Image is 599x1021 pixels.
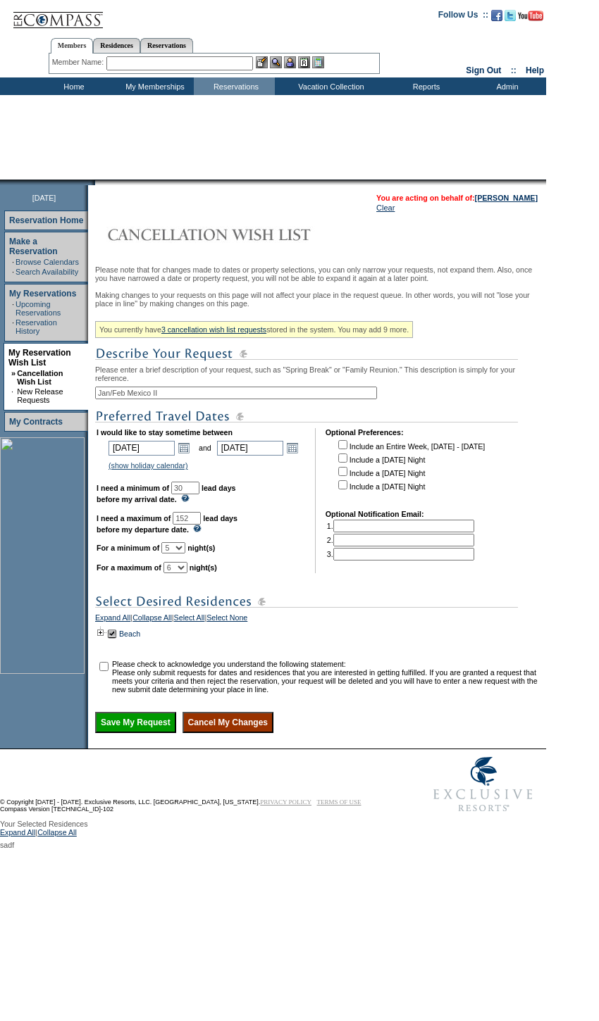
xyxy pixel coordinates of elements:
a: PRIVACY POLICY [260,798,311,806]
td: · [11,387,16,404]
a: Become our fan on Facebook [491,14,502,23]
a: Beach [119,629,140,638]
a: My Reservations [9,289,76,299]
input: Cancel My Changes [183,712,273,733]
td: Include an Entire Week, [DATE] - [DATE] Include a [DATE] Night Include a [DATE] Night Include a [... [335,438,485,500]
td: Reservations [194,77,275,95]
a: Select None [206,613,247,626]
img: questionMark_lightBlue.gif [193,525,202,532]
td: · [12,268,14,276]
td: Home [32,77,113,95]
a: Select All [174,613,205,626]
img: b_calculator.gif [312,56,324,68]
a: Sign Out [466,65,501,75]
img: questionMark_lightBlue.gif [181,494,190,502]
span: You are acting on behalf of: [376,194,538,202]
img: b_edit.gif [256,56,268,68]
a: [PERSON_NAME] [475,194,538,202]
img: Subscribe to our YouTube Channel [518,11,543,21]
b: lead days before my arrival date. [97,484,236,503]
a: Residences [93,38,140,53]
a: Collapse All [37,828,77,841]
img: Follow us on Twitter [505,10,516,21]
b: For a maximum of [97,563,161,572]
a: Make a Reservation [9,237,58,256]
td: My Memberships [113,77,194,95]
a: New Release Requests [17,387,63,404]
input: Date format: M/D/Y. Shortcut keys: [T] for Today. [UP] or [.] for Next Day. [DOWN] or [,] for Pre... [109,441,175,456]
img: Become our fan on Facebook [491,10,502,21]
img: Cancellation Wish List [95,220,377,249]
div: Member Name: [52,56,106,68]
img: blank.gif [95,180,97,185]
a: Reservation Home [9,215,83,225]
td: Reports [384,77,465,95]
img: Exclusive Resorts [420,749,546,820]
td: · [12,300,14,317]
td: 1. [327,520,474,532]
a: Open the calendar popup. [285,440,300,456]
input: Date format: M/D/Y. Shortcut keys: [T] for Today. [UP] or [.] for Next Day. [DOWN] or [,] for Pre... [217,441,283,456]
td: 2. [327,534,474,546]
td: Follow Us :: [438,8,488,25]
a: Members [51,38,94,54]
b: » [11,369,16,377]
a: Reservations [140,38,193,53]
a: Follow us on Twitter [505,14,516,23]
b: Optional Notification Email: [326,510,424,518]
b: I would like to stay sometime between [97,428,233,437]
td: Please check to acknowledge you understand the following statement: Please only submit requests f... [112,660,541,694]
b: night(s) [190,563,217,572]
span: [DATE] [32,194,56,202]
a: My Reservation Wish List [8,348,71,368]
b: night(s) [187,544,215,552]
td: Vacation Collection [275,77,384,95]
img: View [270,56,282,68]
a: Search Availability [16,268,78,276]
b: Optional Preferences: [326,428,404,437]
div: Please note that for changes made to dates or property selections, you can only narrow your reque... [95,265,543,733]
a: Upcoming Reservations [16,300,61,317]
td: and [197,438,214,458]
img: promoShadowLeftCorner.gif [90,180,95,185]
a: (show holiday calendar) [109,461,188,470]
b: I need a minimum of [97,484,169,492]
a: 3 cancellation wish list requests [161,325,266,334]
img: Impersonate [284,56,296,68]
a: Clear [376,203,395,212]
b: I need a maximum of [97,514,171,522]
a: Collapse All [132,613,172,626]
input: Save My Request [95,712,176,733]
img: Reservations [298,56,310,68]
a: TERMS OF USE [317,798,362,806]
td: Admin [465,77,546,95]
a: Subscribe to our YouTube Channel [518,14,543,23]
b: lead days before my departure date. [97,514,237,534]
a: Open the calendar popup. [176,440,192,456]
b: For a minimum of [97,544,159,552]
div: | | | [95,613,543,626]
a: Reservation History [16,318,57,335]
td: · [12,258,14,266]
a: My Contracts [9,417,63,427]
a: Expand All [95,613,130,626]
td: · [12,318,14,335]
span: :: [511,65,517,75]
a: Cancellation Wish List [17,369,63,386]
a: Browse Calendars [16,258,79,266]
div: You currently have stored in the system. You may add 9 more. [95,321,413,338]
td: 3. [327,548,474,560]
a: Help [526,65,544,75]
